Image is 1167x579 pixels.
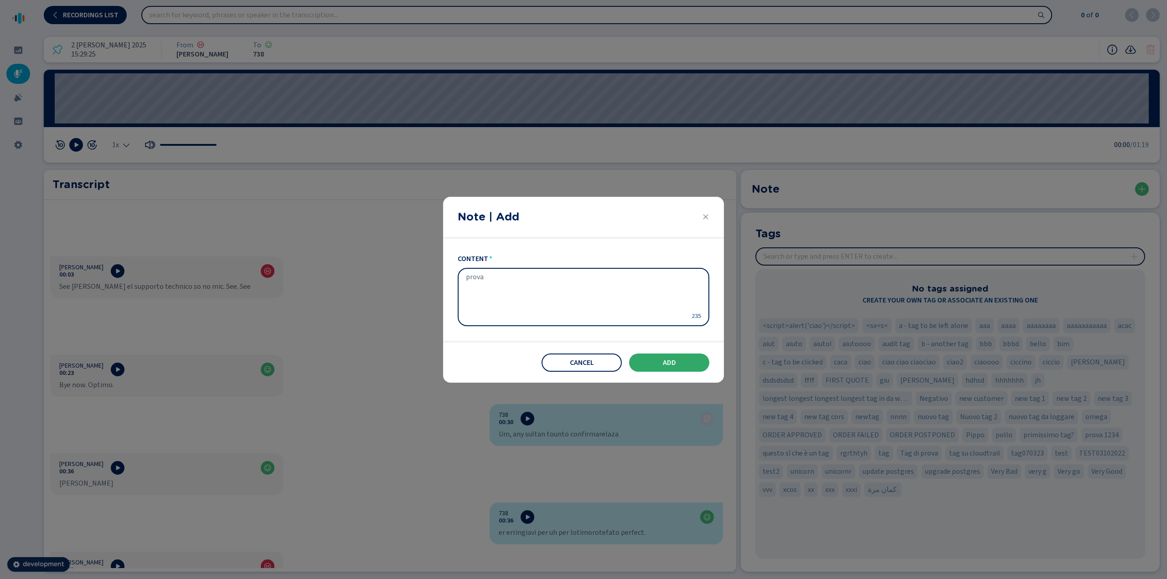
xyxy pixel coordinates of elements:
[458,253,488,264] span: content
[702,213,709,220] svg: close
[542,354,622,372] button: Cancel
[629,354,709,372] button: Add
[690,312,701,321] span: 235
[466,273,687,320] textarea: content
[702,213,709,220] button: Close
[663,359,676,366] span: Add
[570,359,594,366] span: Cancel
[458,209,519,225] h2: Note | Add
